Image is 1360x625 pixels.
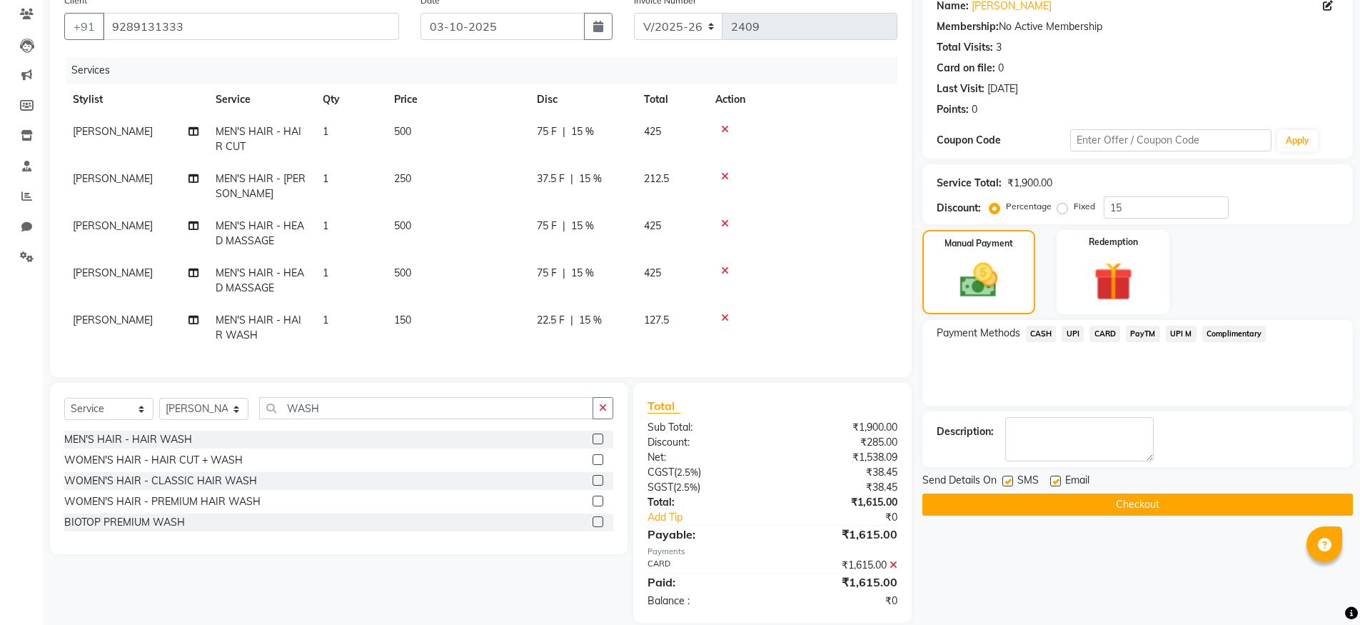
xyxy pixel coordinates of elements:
[945,237,1013,250] label: Manual Payment
[394,125,411,138] span: 500
[648,481,673,494] span: SGST
[64,474,257,489] div: WOMEN'S HAIR - CLASSIC HAIR WASH
[937,424,994,439] div: Description:
[637,510,795,525] a: Add Tip
[772,594,908,609] div: ₹0
[1007,176,1052,191] div: ₹1,900.00
[644,266,661,279] span: 425
[676,481,697,493] span: 2.5%
[648,546,897,558] div: Payments
[998,61,1004,76] div: 0
[216,266,304,294] span: MEN'S HAIR - HEAD MASSAGE
[394,219,411,232] span: 500
[937,176,1002,191] div: Service Total:
[570,171,573,186] span: |
[772,465,908,480] div: ₹38.45
[637,480,772,495] div: ( )
[73,125,153,138] span: [PERSON_NAME]
[637,594,772,609] div: Balance :
[570,313,573,328] span: |
[259,397,593,419] input: Search or Scan
[637,558,772,573] div: CARD
[937,81,984,96] div: Last Visit:
[537,313,565,328] span: 22.5 F
[948,259,1009,302] img: _cash.svg
[323,266,328,279] span: 1
[1006,200,1052,213] label: Percentage
[937,326,1020,341] span: Payment Methods
[216,314,301,341] span: MEN'S HAIR - HAIR WASH
[323,219,328,232] span: 1
[772,558,908,573] div: ₹1,615.00
[323,314,328,326] span: 1
[922,473,997,491] span: Send Details On
[772,495,908,510] div: ₹1,615.00
[637,495,772,510] div: Total:
[1126,326,1160,342] span: PayTM
[563,124,565,139] span: |
[73,219,153,232] span: [PERSON_NAME]
[537,266,557,281] span: 75 F
[937,102,969,117] div: Points:
[64,13,104,40] button: +91
[635,84,707,116] th: Total
[937,19,999,34] div: Membership:
[1166,326,1197,342] span: UPI M
[677,466,698,478] span: 2.5%
[772,420,908,435] div: ₹1,900.00
[394,172,411,185] span: 250
[996,40,1002,55] div: 3
[73,172,153,185] span: [PERSON_NAME]
[648,399,680,414] span: Total
[1062,326,1084,342] span: UPI
[571,219,594,234] span: 15 %
[795,510,908,525] div: ₹0
[1074,200,1095,213] label: Fixed
[637,574,772,591] div: Paid:
[314,84,386,116] th: Qty
[103,13,399,40] input: Search by Name/Mobile/Email/Code
[537,219,557,234] span: 75 F
[528,84,635,116] th: Disc
[537,124,557,139] span: 75 F
[922,494,1353,516] button: Checkout
[937,61,995,76] div: Card on file:
[73,266,153,279] span: [PERSON_NAME]
[216,172,306,200] span: MEN'S HAIR - [PERSON_NAME]
[64,453,243,468] div: WOMEN'S HAIR - HAIR CUT + WASH
[937,133,1071,148] div: Coupon Code
[64,84,207,116] th: Stylist
[64,494,261,509] div: WOMEN'S HAIR - PREMIUM HAIR WASH
[323,125,328,138] span: 1
[216,219,304,247] span: MEN'S HAIR - HEAD MASSAGE
[972,102,977,117] div: 0
[537,171,565,186] span: 37.5 F
[66,57,908,84] div: Services
[1065,473,1089,491] span: Email
[1202,326,1266,342] span: Complimentary
[563,219,565,234] span: |
[64,515,185,530] div: BIOTOP PREMIUM WASH
[637,526,772,543] div: Payable:
[1089,326,1120,342] span: CARD
[216,125,301,153] span: MEN'S HAIR - HAIR CUT
[937,40,993,55] div: Total Visits:
[937,201,981,216] div: Discount:
[772,526,908,543] div: ₹1,615.00
[637,420,772,435] div: Sub Total:
[644,172,669,185] span: 212.5
[73,314,153,326] span: [PERSON_NAME]
[644,314,669,326] span: 127.5
[648,466,674,479] span: CGST
[644,125,661,138] span: 425
[579,313,602,328] span: 15 %
[637,465,772,480] div: ( )
[571,124,594,139] span: 15 %
[772,574,908,591] div: ₹1,615.00
[579,171,602,186] span: 15 %
[772,480,908,495] div: ₹38.45
[987,81,1018,96] div: [DATE]
[707,84,897,116] th: Action
[637,435,772,450] div: Discount:
[1070,129,1271,151] input: Enter Offer / Coupon Code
